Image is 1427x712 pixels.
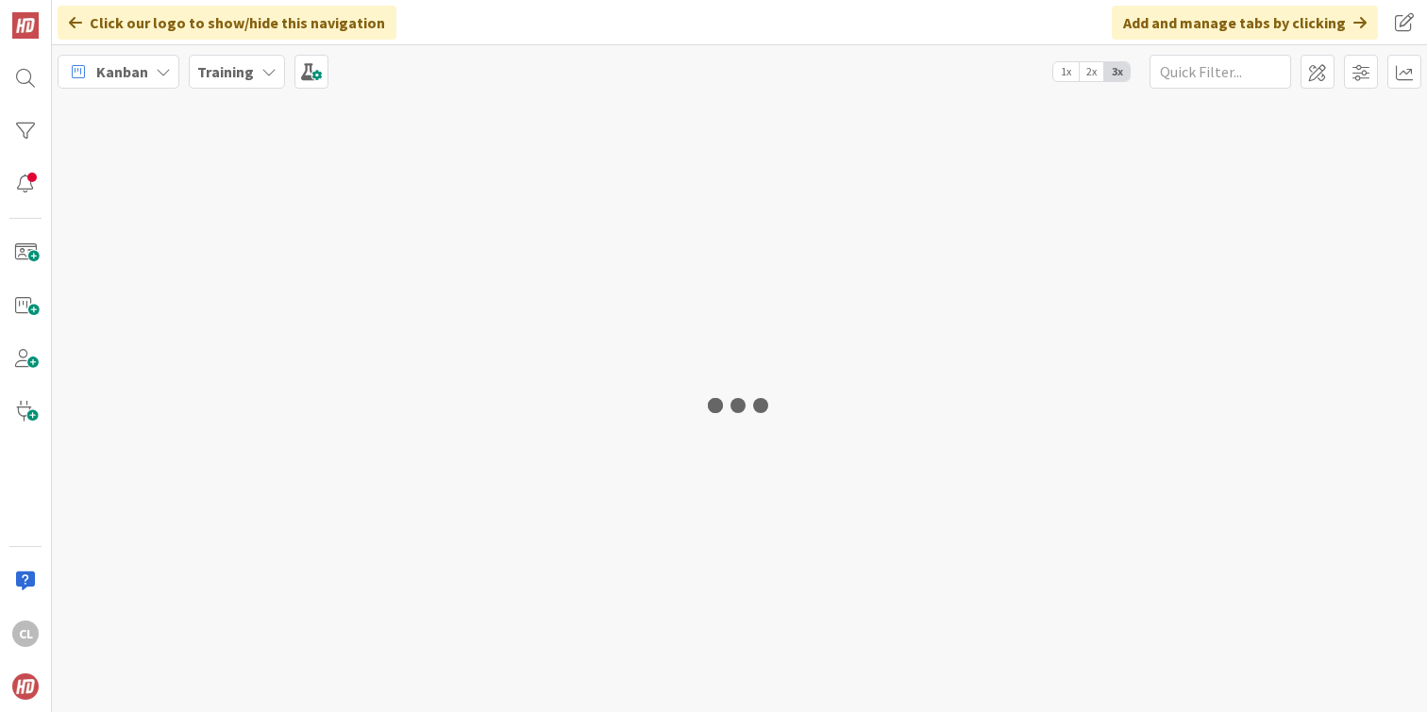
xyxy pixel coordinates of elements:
[197,62,254,81] b: Training
[12,12,39,39] img: Visit kanbanzone.com
[58,6,396,40] div: Click our logo to show/hide this navigation
[12,673,39,700] img: avatar
[1079,62,1104,81] span: 2x
[1112,6,1378,40] div: Add and manage tabs by clicking
[1150,55,1291,89] input: Quick Filter...
[1053,62,1079,81] span: 1x
[96,60,148,83] span: Kanban
[12,621,39,647] div: CL
[1104,62,1130,81] span: 3x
